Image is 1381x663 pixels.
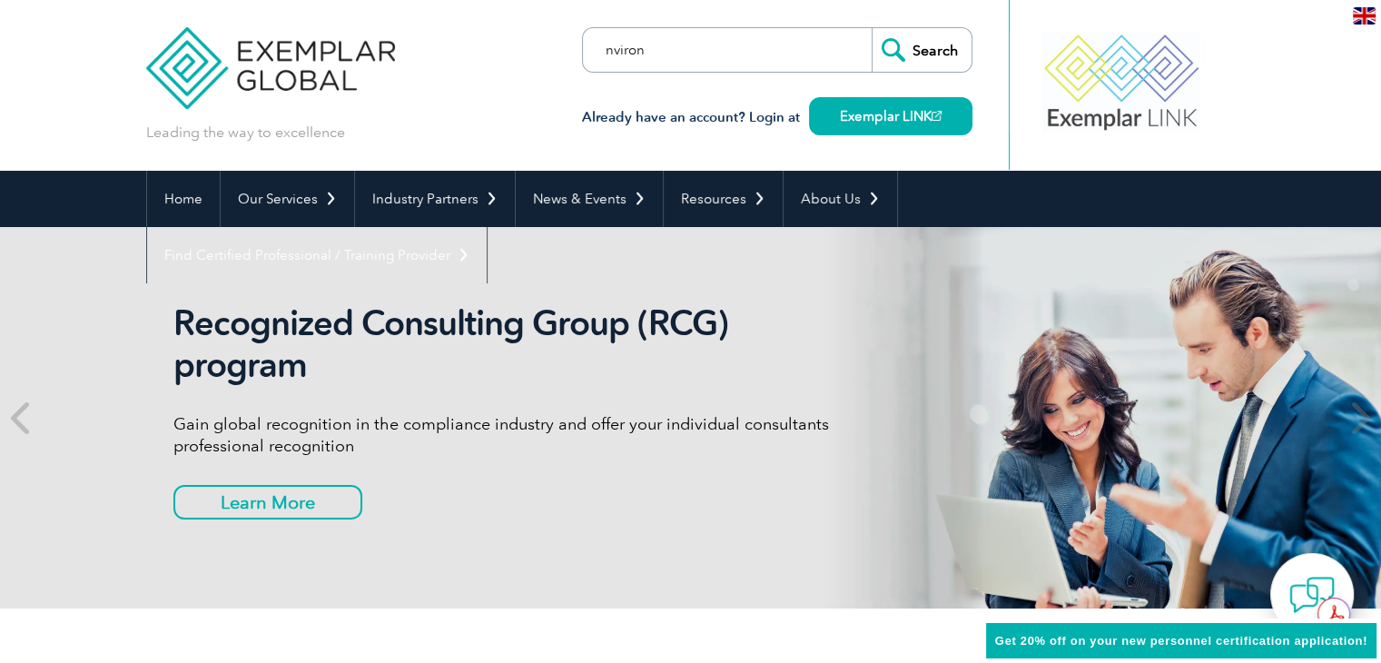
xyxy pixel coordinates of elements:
a: Home [147,171,220,227]
a: Learn More [173,485,362,520]
img: open_square.png [932,111,942,121]
span: Get 20% off on your new personnel certification application! [995,634,1367,648]
a: About Us [784,171,897,227]
p: Gain global recognition in the compliance industry and offer your individual consultants professi... [173,413,854,457]
input: Search [872,28,972,72]
a: Find Certified Professional / Training Provider [147,227,487,283]
a: Industry Partners [355,171,515,227]
h2: Recognized Consulting Group (RCG) program [173,302,854,386]
a: News & Events [516,171,663,227]
a: Resources [664,171,783,227]
a: Our Services [221,171,354,227]
img: contact-chat.png [1289,572,1335,618]
p: Leading the way to excellence [146,123,345,143]
img: en [1353,7,1376,25]
h3: Already have an account? Login at [582,106,972,129]
a: Exemplar LINK [809,97,972,135]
